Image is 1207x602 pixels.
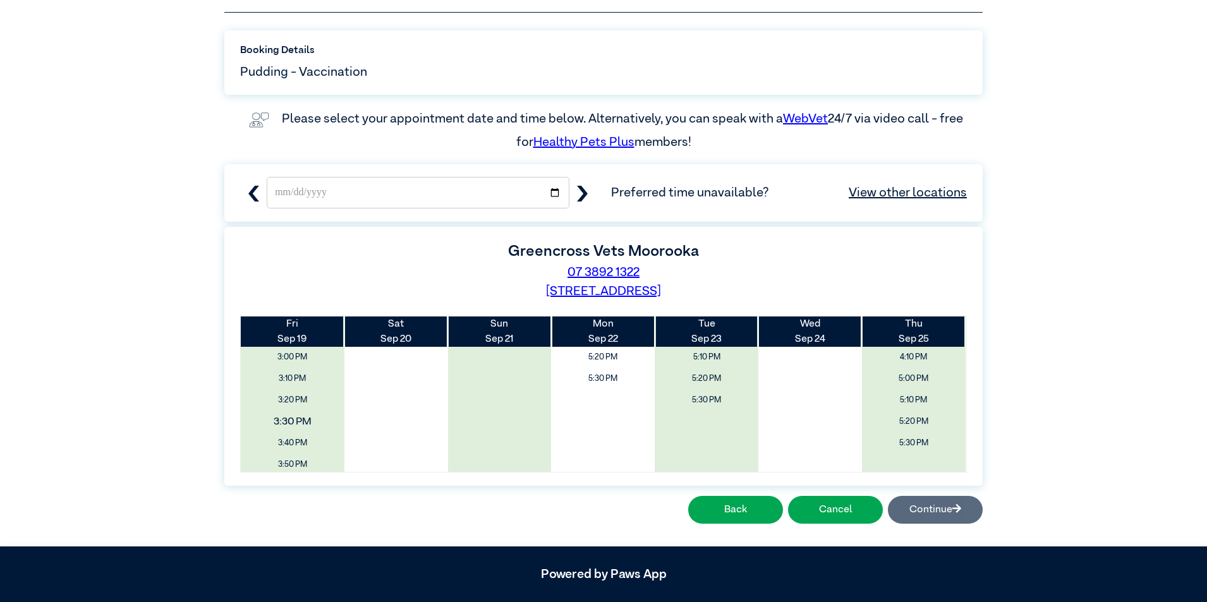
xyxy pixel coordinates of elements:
label: Please select your appointment date and time below. Alternatively, you can speak with a 24/7 via ... [282,112,966,148]
label: Booking Details [240,43,967,58]
a: View other locations [849,183,967,202]
a: [STREET_ADDRESS] [546,285,661,298]
span: 3:10 PM [245,370,340,388]
button: Back [688,496,783,524]
span: 5:00 PM [866,370,961,388]
span: Pudding - Vaccination [240,63,367,81]
span: 3:30 PM [231,410,355,434]
span: 3:20 PM [245,391,340,409]
span: 5:30 PM [866,434,961,452]
span: 3:00 PM [245,348,340,366]
span: 5:20 PM [866,412,961,431]
th: Sep 25 [862,316,966,347]
th: Sep 24 [758,316,862,347]
a: WebVet [783,112,828,125]
span: 5:30 PM [555,370,650,388]
th: Sep 19 [241,316,344,347]
span: 5:20 PM [659,370,754,388]
img: vet [244,107,274,133]
span: 5:20 PM [555,348,650,366]
span: 3:40 PM [245,434,340,452]
label: Greencross Vets Moorooka [508,244,699,259]
span: 5:10 PM [659,348,754,366]
th: Sep 23 [655,316,758,347]
span: 3:50 PM [245,455,340,474]
button: Cancel [788,496,883,524]
th: Sep 20 [344,316,448,347]
a: 07 3892 1322 [567,266,640,279]
th: Sep 21 [448,316,552,347]
span: Preferred time unavailable? [611,183,967,202]
h5: Powered by Paws App [224,567,983,582]
a: Healthy Pets Plus [533,136,634,148]
span: 4:10 PM [866,348,961,366]
span: 5:10 PM [866,391,961,409]
th: Sep 22 [551,316,655,347]
span: 5:30 PM [659,391,754,409]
